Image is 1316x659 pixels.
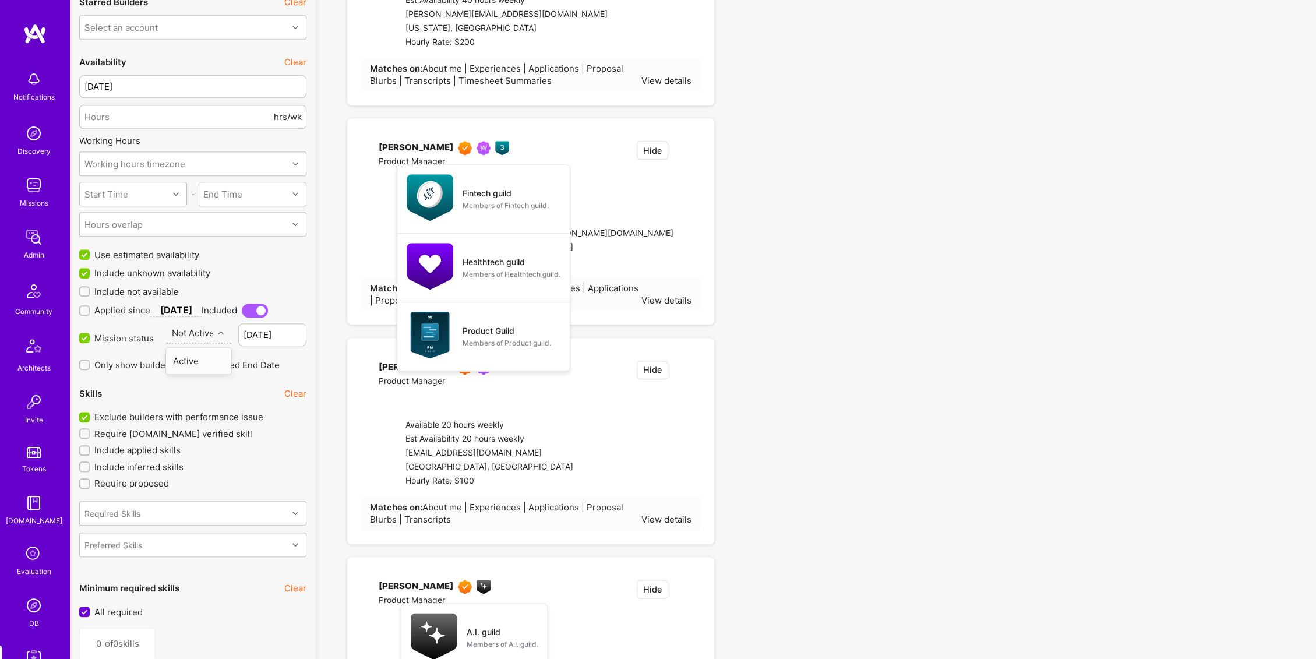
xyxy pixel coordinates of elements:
img: Admin Search [22,594,45,617]
i: icon EmptyStar [683,141,691,150]
img: Exceptional A.Teamer [458,580,472,594]
div: Admin [24,249,44,261]
div: Start Time [84,188,128,200]
div: Hourly Rate: $100 [405,474,573,488]
div: Members of Fintech guild. [463,199,549,212]
i: icon EmptyStar [683,580,691,588]
i: icon Chevron [218,330,224,336]
span: About me | Experiences | Applications | Proposal Blurbs | Transcripts | Timesheet Summaries [370,63,623,86]
button: Hide [637,141,668,160]
div: [DOMAIN_NAME] [6,514,62,527]
div: [PERSON_NAME] [379,361,453,375]
img: Been on Mission [477,141,491,155]
i: icon linkedIn [379,171,387,180]
div: Members of Healthtech guild. [463,268,560,280]
img: Architects [20,334,48,362]
button: Clear [284,387,306,400]
i: icon SelectionTeam [23,543,45,565]
strong: Matches on: [370,283,422,294]
i: icon linkedIn [379,391,387,400]
div: Tokens [22,463,46,475]
span: About me | Admin notes | Experiences | Applications | Proposal Blurbs [370,283,638,306]
span: All required [94,606,143,618]
div: Missions [20,197,48,209]
div: Healthtech guild [463,256,525,268]
i: icon Chevron [292,542,298,548]
img: Exceptional A.Teamer [458,141,472,155]
div: [PERSON_NAME][EMAIL_ADDRESS][DOMAIN_NAME] [405,8,608,22]
div: A.I. guild [467,626,500,638]
img: Invite [22,390,45,414]
button: Hide [637,580,668,598]
strong: Matches on: [370,502,422,513]
div: View details [641,75,691,87]
img: admin teamwork [22,225,45,249]
div: Product Manager [379,594,491,608]
span: Require proposed [94,477,169,489]
div: Est Availability 20 hours weekly [405,432,573,446]
div: Select an account [84,21,158,33]
img: teamwork [22,174,45,197]
span: hrs/wk [274,111,302,123]
input: Hours [84,102,271,132]
strong: Matches on: [370,63,422,74]
img: discovery [22,122,45,145]
img: guide book [22,491,45,514]
span: Use estimated availability [94,249,199,261]
div: Members of A.I. guild. [467,638,538,650]
i: icon Chevron [173,191,179,197]
img: A.I. guild [477,580,491,594]
i: icon Chevron [292,221,298,227]
i: icon EmptyStar [683,361,691,369]
button: Hide [637,361,668,379]
span: Include applied skills [94,444,181,456]
span: About me | Experiences | Applications | Proposal Blurbs | Transcripts [370,502,623,525]
img: logo [23,23,47,44]
span: Only show builders with Scheduled End Date [94,359,280,371]
div: Evaluation [17,565,51,577]
img: tokens [27,447,41,458]
div: [EMAIL_ADDRESS][DOMAIN_NAME] [405,446,573,460]
button: Clear [284,56,306,68]
input: Latest start date... [238,323,306,346]
div: Minimum required skills [79,582,179,594]
div: Fintech guild [463,187,511,199]
div: Preferred Skills [84,538,142,551]
div: Hourly Rate: $200 [405,36,608,50]
div: Members of Product guild. [463,337,551,349]
div: Discovery [17,145,51,157]
div: Invite [25,414,43,426]
div: Notifications [13,91,55,103]
img: Community [20,277,48,305]
span: Mission status [94,332,154,344]
i: icon Chevron [292,24,298,30]
div: Community [15,305,52,318]
div: [US_STATE], [GEOGRAPHIC_DATA] [405,22,608,36]
img: Fintech guild [407,174,453,221]
span: of 0 skills [105,637,146,650]
i: icon Chevron [292,510,298,516]
div: Required Skills [84,507,140,519]
div: [PERSON_NAME] [379,141,453,155]
img: Healthtech guild [407,243,453,290]
span: Include not available [94,286,179,298]
div: [PERSON_NAME] [379,580,453,594]
div: [GEOGRAPHIC_DATA], [GEOGRAPHIC_DATA] [405,460,573,474]
div: Working Hours [79,135,306,147]
i: icon Chevron [292,191,298,197]
img: bell [22,68,45,91]
span: Included [202,304,237,316]
div: Skills [79,387,102,400]
div: Active [166,350,232,372]
div: - [187,188,198,200]
span: Exclude builders with performance issue [94,411,263,423]
div: Product Manager [379,155,509,169]
div: View details [641,513,691,526]
div: Availability [79,56,126,68]
i: icon linkedIn [379,610,387,619]
div: Product Guild [463,325,514,337]
div: Available 20 hours weekly [405,418,573,432]
input: Latest start date... [79,75,306,98]
div: Product Manager [379,375,495,389]
div: Architects [17,362,51,374]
